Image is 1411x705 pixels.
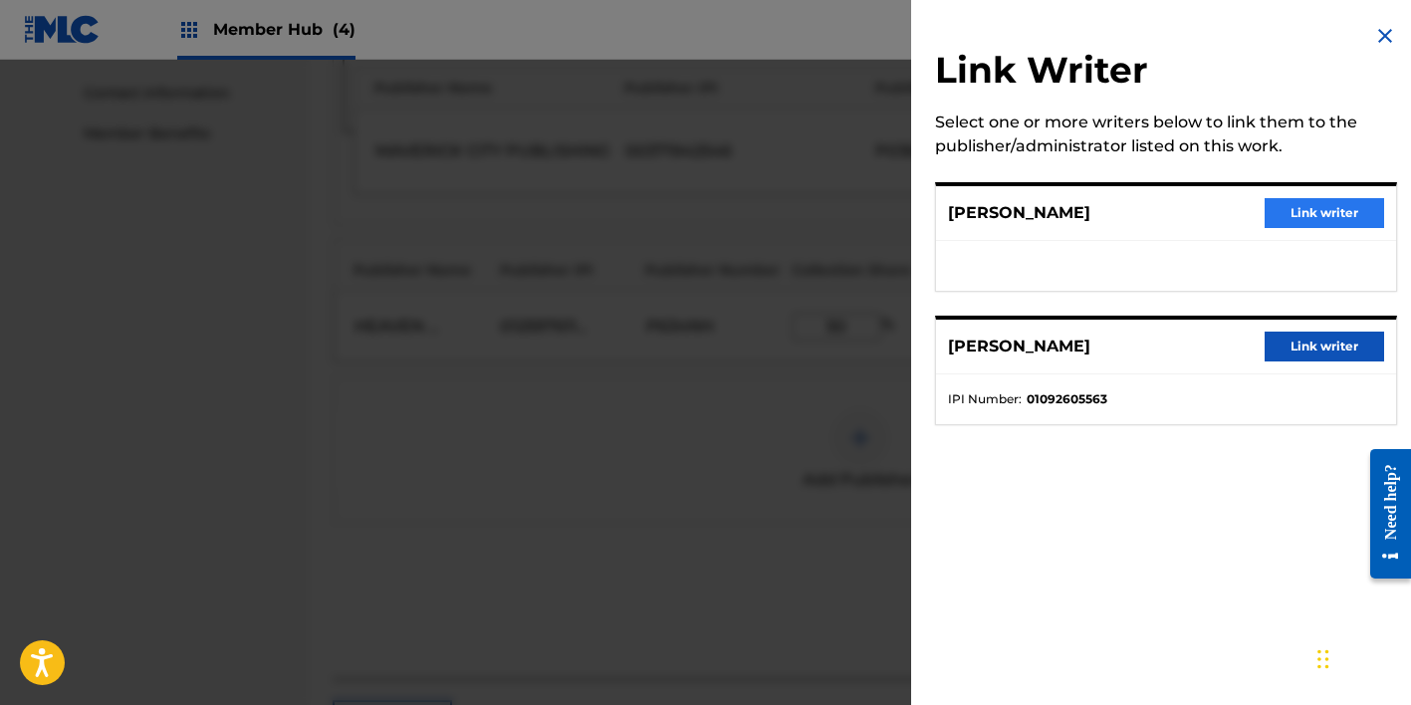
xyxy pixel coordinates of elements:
[1027,390,1107,408] strong: 01092605563
[333,20,355,39] span: (4)
[1311,609,1411,705] iframe: Chat Widget
[1265,332,1384,361] button: Link writer
[1317,629,1329,689] div: Arrastrar
[948,201,1090,225] p: [PERSON_NAME]
[213,18,355,41] span: Member Hub
[24,15,101,44] img: MLC Logo
[1355,432,1411,596] iframe: Resource Center
[935,48,1397,99] h2: Link Writer
[177,18,201,42] img: Top Rightsholders
[1311,609,1411,705] div: Widget de chat
[948,390,1022,408] span: IPI Number :
[935,111,1397,158] div: Select one or more writers below to link them to the publisher/administrator listed on this work.
[948,335,1090,358] p: [PERSON_NAME]
[1265,198,1384,228] button: Link writer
